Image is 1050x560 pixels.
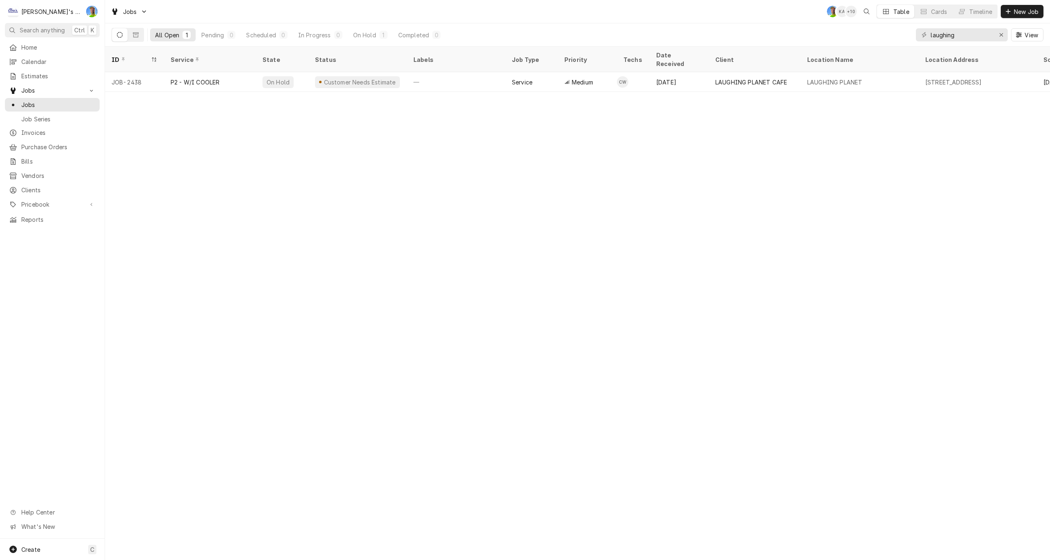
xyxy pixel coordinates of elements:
div: In Progress [298,31,331,39]
div: Labels [413,55,499,64]
span: K [91,26,94,34]
div: All Open [155,31,179,39]
div: Service [171,55,248,64]
div: Greg Austin's Avatar [827,6,838,17]
span: Reports [21,215,96,224]
a: Estimates [5,69,100,83]
a: Job Series [5,112,100,126]
span: Ctrl [74,26,85,34]
div: 0 [336,31,341,39]
a: Reports [5,213,100,226]
a: Clients [5,183,100,197]
div: Completed [398,31,429,39]
div: [STREET_ADDRESS] [925,78,982,87]
div: [DATE] [650,72,709,92]
span: Invoices [21,128,96,137]
a: Go to Jobs [5,84,100,97]
div: [PERSON_NAME]'s Refrigeration [21,7,82,16]
a: Bills [5,155,100,168]
div: C [7,6,19,17]
div: Scheduled [246,31,276,39]
div: Table [893,7,909,16]
a: Purchase Orders [5,140,100,154]
div: GA [86,6,98,17]
div: Customer Needs Estimate [323,78,396,87]
span: Job Series [21,115,96,123]
div: Clay's Refrigeration's Avatar [7,6,19,17]
span: Purchase Orders [21,143,96,151]
div: Service [512,78,532,87]
div: Techs [623,55,643,64]
a: Go to Pricebook [5,198,100,211]
span: What's New [21,522,95,531]
span: Help Center [21,508,95,517]
a: Home [5,41,100,54]
div: LAUGHING PLANET CAFE [715,78,787,87]
button: Erase input [995,28,1008,41]
div: Location Address [925,55,1029,64]
div: ID [112,55,149,64]
div: Timeline [969,7,992,16]
span: Medium [572,78,593,87]
div: LAUGHING PLANET [807,78,862,87]
div: KA [836,6,848,17]
div: 's Avatar [845,6,857,17]
span: Bills [21,157,96,166]
a: Invoices [5,126,100,139]
span: Estimates [21,72,96,80]
div: CW [617,76,628,88]
div: On Hold [353,31,376,39]
span: New Job [1012,7,1040,16]
a: Jobs [5,98,100,112]
a: Go to What's New [5,520,100,533]
div: 1 [184,31,189,39]
span: Home [21,43,96,52]
div: Korey Austin's Avatar [836,6,848,17]
div: 0 [281,31,286,39]
div: Date Received [656,51,701,68]
a: Go to Help Center [5,505,100,519]
div: GA [827,6,838,17]
span: Create [21,546,40,553]
div: P2 - W/I COOLER [171,78,219,87]
div: Client [715,55,792,64]
div: JOB-2438 [105,72,164,92]
div: State [262,55,302,64]
input: Keyword search [931,28,992,41]
div: Job Type [512,55,551,64]
span: View [1023,31,1040,39]
span: Pricebook [21,200,83,209]
span: Jobs [123,7,137,16]
span: Clients [21,186,96,194]
span: Search anything [20,26,65,34]
button: New Job [1001,5,1043,18]
a: Calendar [5,55,100,68]
div: 0 [229,31,234,39]
div: + 10 [845,6,857,17]
div: Pending [201,31,224,39]
div: Status [315,55,399,64]
div: Greg Austin's Avatar [86,6,98,17]
button: Open search [860,5,873,18]
div: 0 [434,31,439,39]
a: Go to Jobs [107,5,151,18]
button: Search anythingCtrlK [5,23,100,37]
span: Jobs [21,86,83,95]
div: Cameron Ward's Avatar [617,76,628,88]
span: Jobs [21,100,96,109]
div: — [407,72,505,92]
span: Calendar [21,57,96,66]
div: On Hold [266,78,290,87]
span: Vendors [21,171,96,180]
div: Priority [564,55,609,64]
a: Vendors [5,169,100,182]
span: C [90,545,94,554]
div: 1 [381,31,386,39]
button: View [1011,28,1043,41]
div: Cards [931,7,947,16]
div: Location Name [807,55,911,64]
